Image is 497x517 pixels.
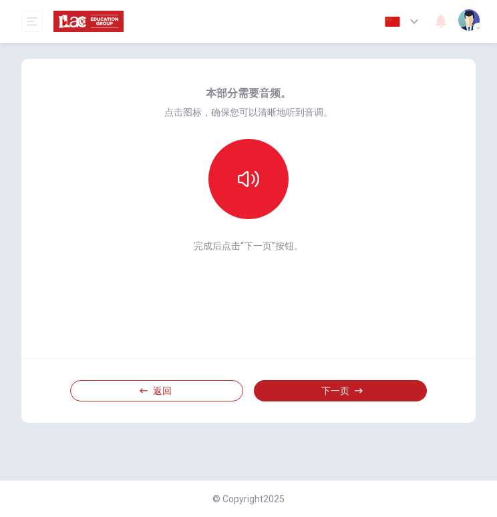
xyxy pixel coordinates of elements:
img: ILAC logo [53,8,124,35]
span: 本部分需要音频。 [206,85,291,102]
img: Profile picture [458,9,480,31]
button: 返回 [70,380,243,401]
button: 下一页 [254,380,427,401]
span: 点击图标，确保您可以清晰地听到音调。 [164,107,333,118]
span: 完成后点击“下一页”按钮。 [164,240,333,251]
span: © Copyright 2025 [212,494,285,504]
button: open mobile menu [21,11,43,32]
img: zh [384,17,401,27]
